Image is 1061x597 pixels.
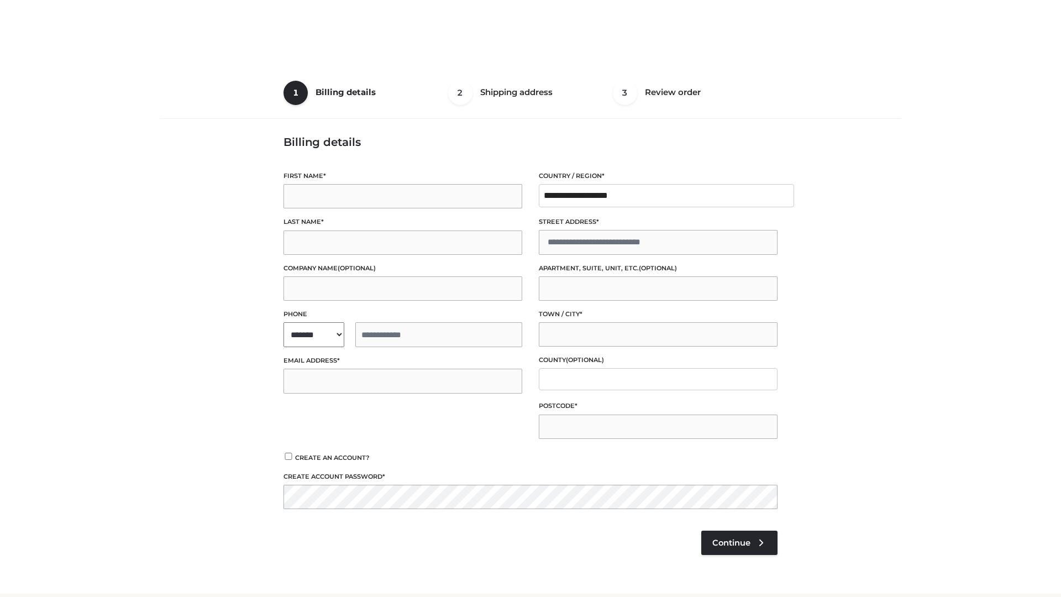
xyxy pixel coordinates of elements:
span: (optional) [566,356,604,364]
span: Continue [712,538,750,548]
span: Create an account? [295,454,370,462]
label: Apartment, suite, unit, etc. [539,263,778,274]
label: Postcode [539,401,778,411]
label: County [539,355,778,365]
label: Company name [283,263,522,274]
h3: Billing details [283,135,778,149]
label: Phone [283,309,522,320]
span: 3 [613,81,637,105]
span: Shipping address [480,87,553,97]
span: 1 [283,81,308,105]
input: Create an account? [283,453,293,460]
label: Email address [283,355,522,366]
label: Country / Region [539,171,778,181]
label: Town / City [539,309,778,320]
span: 2 [448,81,472,105]
span: Billing details [316,87,376,97]
span: (optional) [338,264,376,272]
span: (optional) [639,264,677,272]
a: Continue [701,531,778,555]
label: First name [283,171,522,181]
label: Street address [539,217,778,227]
label: Last name [283,217,522,227]
label: Create account password [283,472,778,482]
span: Review order [645,87,701,97]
